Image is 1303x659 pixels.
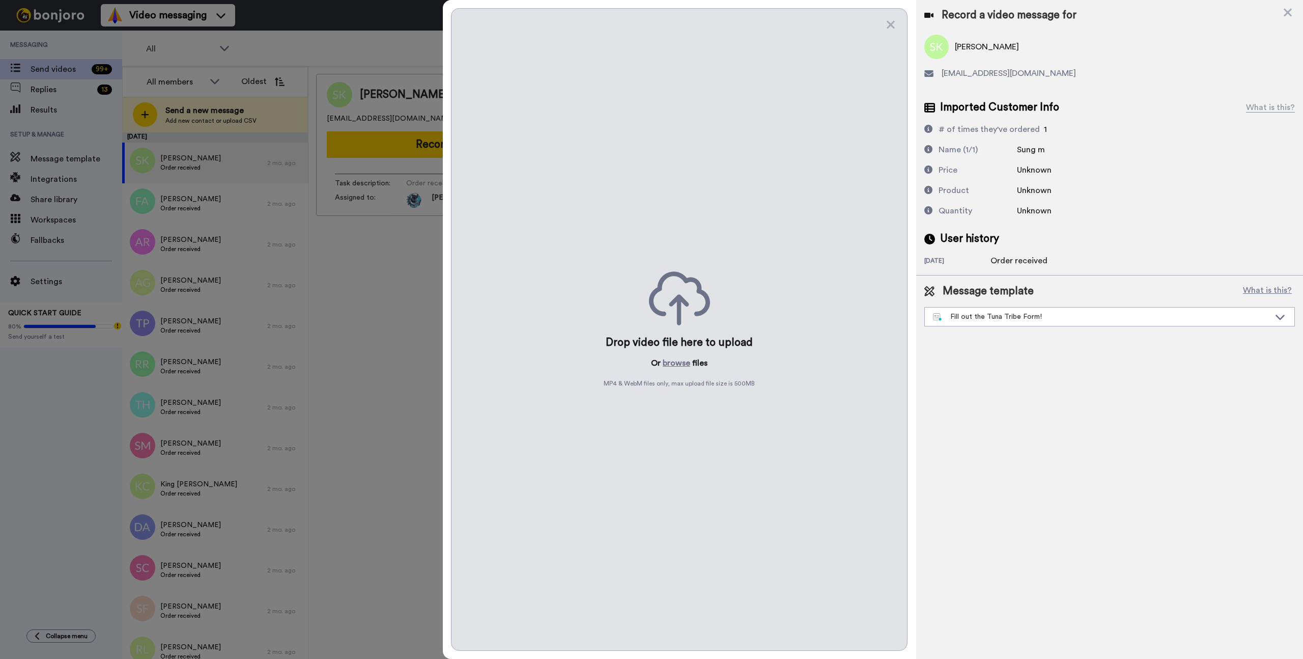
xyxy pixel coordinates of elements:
div: [DATE] [924,257,990,267]
span: Imported Customer Info [940,100,1059,115]
div: Product [939,184,969,197]
span: MP4 & WebM files only, max upload file size is 500 MB [604,379,755,388]
span: Unknown [1017,207,1052,215]
p: Or files [651,357,708,369]
span: User history [940,231,999,246]
div: Fill out the Tuna Tribe Form! [933,312,1270,322]
div: Order received [990,255,1047,267]
img: nextgen-template.svg [933,313,943,321]
button: browse [663,357,691,369]
div: Name (1/1) [939,144,978,156]
div: What is this? [1246,101,1295,114]
div: # of times they've ordered [939,123,1040,135]
span: [EMAIL_ADDRESS][DOMAIN_NAME] [942,67,1076,79]
div: Price [939,164,957,176]
div: Quantity [939,205,972,217]
span: Sung m [1017,146,1045,154]
button: What is this? [1240,284,1295,299]
span: 1 [1044,125,1047,133]
div: Drop video file here to upload [606,336,753,350]
span: Message template [943,284,1034,299]
span: Unknown [1017,166,1052,174]
span: Unknown [1017,186,1052,195]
